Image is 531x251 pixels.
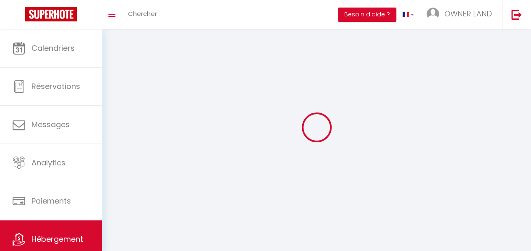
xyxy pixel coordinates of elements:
span: Chercher [128,9,157,18]
img: logout [511,9,522,20]
button: Besoin d'aide ? [338,8,396,22]
span: Messages [31,119,70,130]
span: Calendriers [31,43,75,53]
span: Paiements [31,196,71,206]
span: Réservations [31,81,80,92]
img: ... [426,8,439,20]
button: Ouvrir le widget de chat LiveChat [7,3,32,29]
img: Super Booking [25,7,77,21]
span: OWNER LAND [445,8,492,19]
span: Hébergement [31,234,83,244]
span: Analytics [31,157,65,168]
